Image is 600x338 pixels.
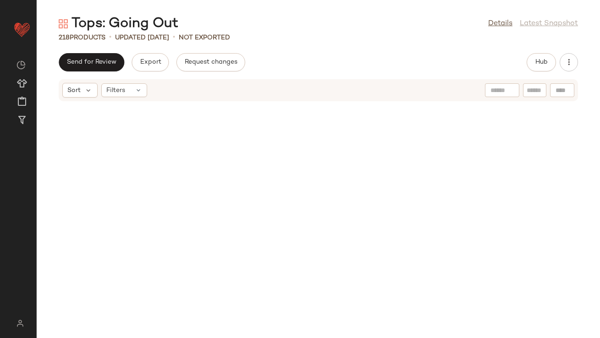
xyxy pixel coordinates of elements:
div: Tops: Going Out [59,15,178,33]
p: Not Exported [179,33,230,43]
span: Filters [106,86,125,95]
span: Hub [535,59,548,66]
img: heart_red.DM2ytmEG.svg [13,20,31,38]
span: • [173,32,175,43]
img: svg%3e [17,60,26,70]
span: 218 [59,34,70,41]
img: svg%3e [59,19,68,28]
button: Send for Review [59,53,124,71]
a: Details [488,18,512,29]
button: Export [132,53,169,71]
span: Send for Review [66,59,116,66]
div: Products [59,33,105,43]
span: Sort [67,86,81,95]
span: Request changes [184,59,237,66]
button: Hub [527,53,556,71]
img: svg%3e [11,320,29,327]
button: Request changes [176,53,245,71]
p: updated [DATE] [115,33,169,43]
span: Export [139,59,161,66]
span: • [109,32,111,43]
